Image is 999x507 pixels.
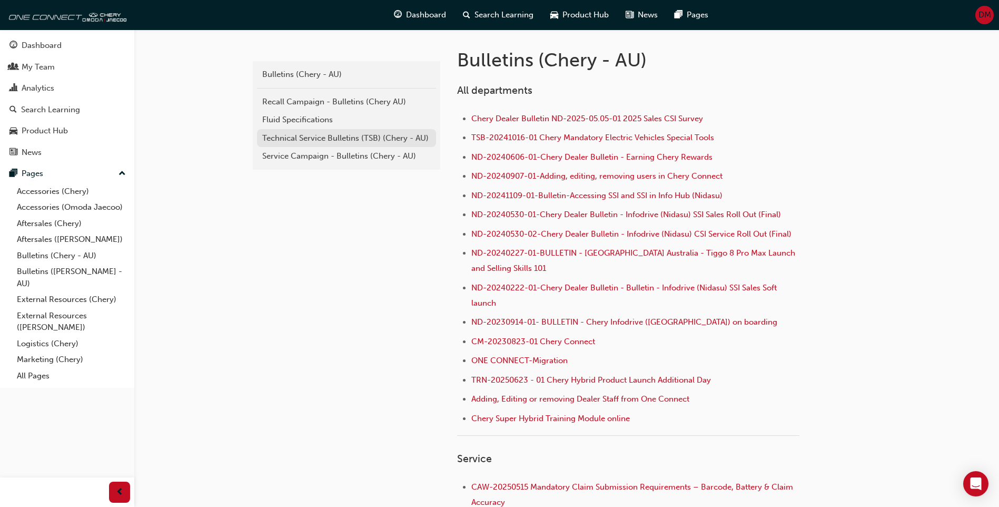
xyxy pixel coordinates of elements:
div: News [22,147,42,159]
a: Chery Super Hybrid Training Module online [471,414,630,423]
a: Recall Campaign - Bulletins (Chery AU) [257,93,436,111]
img: oneconnect [5,4,126,25]
a: Fluid Specifications [257,111,436,129]
span: Dashboard [406,9,446,21]
div: Dashboard [22,40,62,52]
a: ND-20230914-01- BULLETIN - Chery Infodrive ([GEOGRAPHIC_DATA]) on boarding [471,317,777,327]
span: News [638,9,658,21]
span: Product Hub [562,9,609,21]
a: ND-20241109-01-Bulletin-Accessing SSI and SSI in Info Hub (Nidasu) [471,191,723,200]
span: search-icon [9,105,17,115]
a: Product Hub [4,121,130,141]
h1: Bulletins (Chery - AU) [457,48,803,72]
span: search-icon [463,8,470,22]
div: Service Campaign - Bulletins (Chery - AU) [262,150,431,162]
div: Open Intercom Messenger [963,471,988,496]
a: CM-20230823-01 Chery Connect [471,337,595,346]
span: Search Learning [474,9,533,21]
a: ND-20240227-01-BULLETIN - [GEOGRAPHIC_DATA] Australia - Tiggo 8 Pro Max Launch and Selling Skills... [471,248,797,273]
span: news-icon [9,148,17,158]
a: My Team [4,57,130,77]
span: All departments [457,84,532,96]
a: ND-20240907-01-Adding, editing, removing users in Chery Connect [471,171,723,181]
span: Pages [687,9,708,21]
a: All Pages [13,368,130,384]
div: Pages [22,168,43,180]
span: guage-icon [394,8,402,22]
a: ND-20240530-02-Chery Dealer Bulletin - Infodrive (Nidasu) CSI Service Roll Out (Final) [471,229,792,239]
a: Bulletins (Chery - AU) [13,248,130,264]
div: Bulletins (Chery - AU) [262,69,431,81]
div: Product Hub [22,125,68,137]
span: Service [457,453,492,465]
span: people-icon [9,63,17,72]
a: Service Campaign - Bulletins (Chery - AU) [257,147,436,165]
span: prev-icon [116,486,124,499]
span: news-icon [626,8,634,22]
a: search-iconSearch Learning [454,4,542,26]
span: DM [978,9,991,21]
button: DashboardMy TeamAnalyticsSearch LearningProduct HubNews [4,34,130,164]
span: pages-icon [675,8,683,22]
div: Analytics [22,82,54,94]
a: Dashboard [4,36,130,55]
a: Chery Dealer Bulletin ND-2025-05.05-01 2025 Sales CSI Survey [471,114,703,123]
a: Bulletins (Chery - AU) [257,65,436,84]
a: Logistics (Chery) [13,336,130,352]
span: guage-icon [9,41,17,51]
a: Marketing (Chery) [13,352,130,368]
a: News [4,143,130,162]
a: CAW-20250515 Mandatory Claim Submission Requirements – Barcode, Battery & Claim Accuracy [471,482,795,507]
a: Adding, Editing or removing Dealer Staff from One Connect [471,394,689,404]
a: Accessories (Chery) [13,183,130,200]
button: Pages [4,164,130,183]
a: Aftersales (Chery) [13,216,130,232]
a: Search Learning [4,100,130,120]
a: car-iconProduct Hub [542,4,617,26]
span: car-icon [9,126,17,136]
a: TSB-20241016-01 Chery Mandatory Electric Vehicles Special Tools [471,133,714,142]
div: Fluid Specifications [262,114,431,126]
a: ND-20240530-01-Chery Dealer Bulletin - Infodrive (Nidasu) SSI Sales Roll Out (Final) [471,210,781,219]
a: TRN-20250623 - 01 Chery Hybrid Product Launch Additional Day [471,375,711,385]
a: pages-iconPages [666,4,717,26]
a: External Resources (Chery) [13,291,130,308]
a: Aftersales ([PERSON_NAME]) [13,231,130,248]
div: Search Learning [21,104,80,116]
span: pages-icon [9,169,17,179]
div: Technical Service Bulletins (TSB) (Chery - AU) [262,132,431,144]
div: My Team [22,61,55,73]
a: news-iconNews [617,4,666,26]
a: External Resources ([PERSON_NAME]) [13,308,130,336]
div: Recall Campaign - Bulletins (Chery AU) [262,96,431,108]
span: up-icon [118,167,126,181]
a: ONE CONNECT-Migration [471,356,568,365]
a: Bulletins ([PERSON_NAME] - AU) [13,264,130,291]
a: ND-20240606-01-Chery Dealer Bulletin - Earning Chery Rewards [471,152,713,162]
a: Analytics [4,79,130,98]
span: car-icon [550,8,558,22]
button: DM [975,6,994,24]
a: guage-iconDashboard [385,4,454,26]
a: Accessories (Omoda Jaecoo) [13,199,130,216]
span: chart-icon [9,84,17,93]
a: ND-20240222-01-Chery Dealer Bulletin - Bulletin - Infodrive (Nidasu) SSI Sales Soft launch [471,283,779,308]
